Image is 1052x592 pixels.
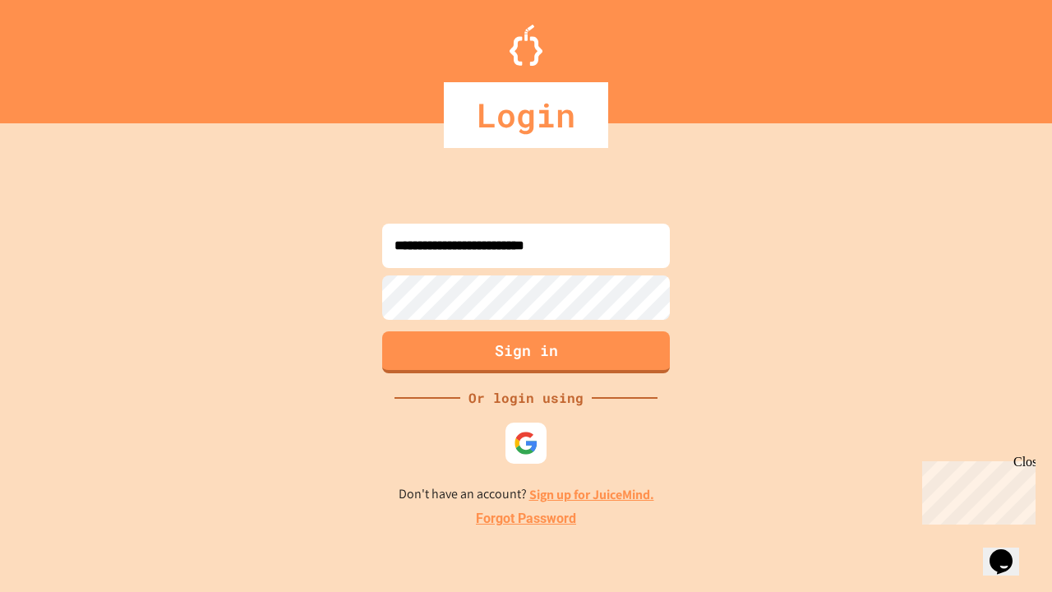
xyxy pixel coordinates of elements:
img: Logo.svg [510,25,542,66]
a: Sign up for JuiceMind. [529,486,654,503]
iframe: chat widget [983,526,1036,576]
div: Login [444,82,608,148]
div: Or login using [460,388,592,408]
div: Chat with us now!Close [7,7,113,104]
p: Don't have an account? [399,484,654,505]
a: Forgot Password [476,509,576,529]
iframe: chat widget [916,455,1036,525]
img: google-icon.svg [514,431,538,456]
button: Sign in [382,331,670,373]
